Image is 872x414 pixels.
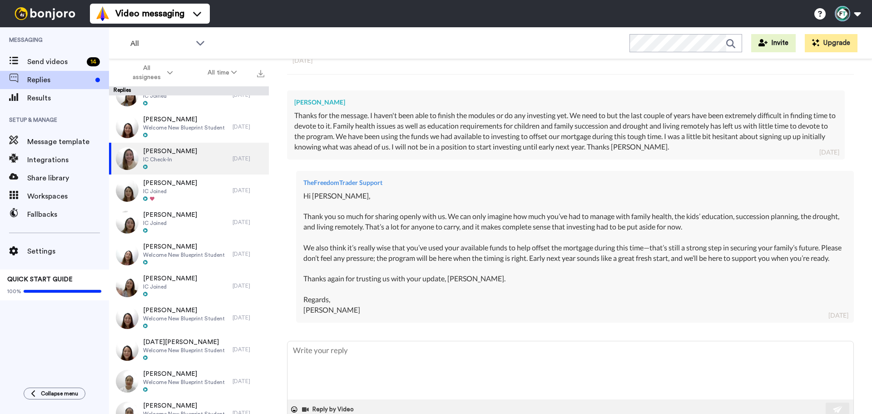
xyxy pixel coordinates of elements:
[143,156,197,163] span: IC Check-In
[109,302,269,334] a: [PERSON_NAME]Welcome New Blueprint Student[DATE]
[819,148,839,157] div: [DATE]
[294,98,837,107] div: [PERSON_NAME]
[233,250,264,258] div: [DATE]
[143,251,225,259] span: Welcome New Blueprint Student
[27,246,109,257] span: Settings
[233,219,264,226] div: [DATE]
[233,314,264,321] div: [DATE]
[11,7,79,20] img: bj-logo-header-white.svg
[116,274,139,297] img: 94261c5b-cdc2-4473-b6d2-ce60dd7adf29-thumb.jpg
[143,283,197,290] span: IC Joined
[292,56,848,65] div: [DATE]
[129,64,165,82] span: All assignees
[109,270,269,302] a: [PERSON_NAME]IC Joined[DATE]
[751,34,796,52] button: Invite
[143,115,225,124] span: [PERSON_NAME]
[109,238,269,270] a: [PERSON_NAME]Welcome New Blueprint Student[DATE]
[143,401,225,410] span: [PERSON_NAME]
[116,243,139,265] img: 079696b2-e701-43bb-9d83-633d4a6c1252-thumb.jpg
[27,173,109,184] span: Share library
[143,219,197,227] span: IC Joined
[143,379,225,386] span: Welcome New Blueprint Student
[116,211,139,234] img: 34fe7e53-c09c-4c77-b084-05079f7f1917-thumb.jpg
[109,111,269,143] a: [PERSON_NAME]Welcome New Blueprint Student[DATE]
[130,38,191,49] span: All
[87,57,100,66] div: 14
[143,347,225,354] span: Welcome New Blueprint Student
[294,110,837,152] div: Thanks for the message. I haven't been able to finish the modules or do any investing yet. We nee...
[257,70,264,77] img: export.svg
[254,66,267,80] button: Export all results that match these filters now.
[116,115,139,138] img: 393785d3-df27-4df7-997f-47224df94af9-thumb.jpg
[805,34,857,52] button: Upgrade
[143,179,197,188] span: [PERSON_NAME]
[95,6,110,21] img: vm-color.svg
[233,282,264,289] div: [DATE]
[233,346,264,353] div: [DATE]
[115,7,184,20] span: Video messaging
[41,390,78,397] span: Collapse menu
[143,338,225,347] span: [DATE][PERSON_NAME]
[303,191,847,315] div: Hi [PERSON_NAME], Thank you so much for sharing openly with us. We can only imagine how much you’...
[109,365,269,397] a: [PERSON_NAME]Welcome New Blueprint Student[DATE]
[143,315,225,322] span: Welcome New Blueprint Student
[111,60,190,85] button: All assignees
[27,75,92,85] span: Replies
[143,306,225,315] span: [PERSON_NAME]
[143,147,197,156] span: [PERSON_NAME]
[27,136,109,147] span: Message template
[109,334,269,365] a: [DATE][PERSON_NAME]Welcome New Blueprint Student[DATE]
[233,187,264,194] div: [DATE]
[7,276,73,283] span: QUICK START GUIDE
[109,175,269,206] a: [PERSON_NAME]IC Joined[DATE]
[7,288,21,295] span: 100%
[833,406,843,413] img: send-white.svg
[109,86,269,95] div: Replies
[116,306,139,329] img: 63bd8de4-2766-470f-9526-aed35afaf276-thumb.jpg
[109,143,269,175] a: [PERSON_NAME]IC Check-In[DATE]
[24,388,85,399] button: Collapse menu
[109,206,269,238] a: [PERSON_NAME]IC Joined[DATE]
[143,92,197,100] span: IC Joined
[143,242,225,251] span: [PERSON_NAME]
[116,338,139,361] img: ee9bf3b0-25e5-4884-acf2-ac4c225bd0f2-thumb.jpg
[233,123,264,130] div: [DATE]
[143,274,197,283] span: [PERSON_NAME]
[116,179,139,202] img: e1c29636-f2de-4178-8888-15ff7bf99939-thumb.jpg
[27,209,109,220] span: Fallbacks
[233,155,264,162] div: [DATE]
[27,191,109,202] span: Workspaces
[190,65,255,81] button: All time
[143,124,225,131] span: Welcome New Blueprint Student
[27,56,83,67] span: Send videos
[27,155,109,165] span: Integrations
[828,311,848,320] div: [DATE]
[303,178,847,187] div: TheFreedomTrader Support
[116,147,139,170] img: 4415e034-ed35-4e62-95ed-ed8317ed589d-thumb.jpg
[116,370,139,393] img: a305ad04-656f-40b5-8826-637a09dafbfc-thumb.jpg
[143,210,197,219] span: [PERSON_NAME]
[143,369,225,379] span: [PERSON_NAME]
[143,188,197,195] span: IC Joined
[27,93,109,104] span: Results
[233,378,264,385] div: [DATE]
